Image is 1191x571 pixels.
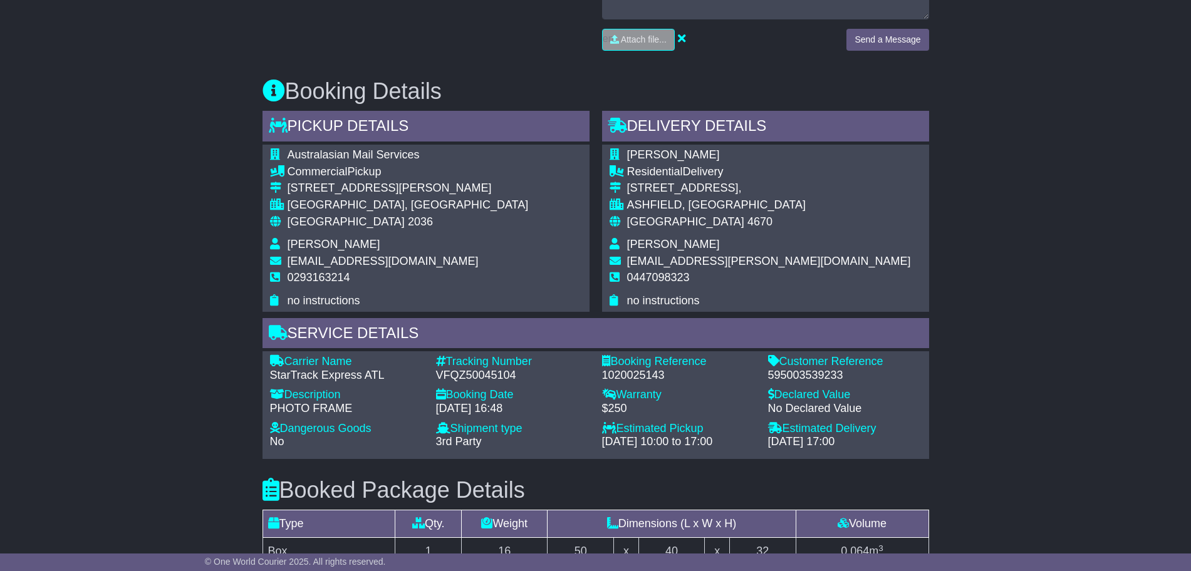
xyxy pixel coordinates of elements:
[462,538,548,565] td: 16
[288,148,420,161] span: Australasian Mail Services
[627,148,720,161] span: [PERSON_NAME]
[436,355,590,369] div: Tracking Number
[436,422,590,436] div: Shipment type
[747,215,772,228] span: 4670
[436,369,590,383] div: VFQZ50045104
[270,369,424,383] div: StarTrack Express ATL
[548,538,614,565] td: 50
[878,543,883,553] sup: 3
[270,355,424,369] div: Carrier Name
[270,435,284,448] span: No
[768,422,922,436] div: Estimated Delivery
[841,545,869,557] span: 0.064
[263,111,590,145] div: Pickup Details
[288,238,380,250] span: [PERSON_NAME]
[768,369,922,383] div: 595003539233
[796,538,928,565] td: m
[288,255,479,267] span: [EMAIL_ADDRESS][DOMAIN_NAME]
[627,238,720,250] span: [PERSON_NAME]
[602,355,756,369] div: Booking Reference
[288,165,348,178] span: Commercial
[627,165,683,178] span: Residential
[270,422,424,436] div: Dangerous Goods
[395,510,462,538] td: Qty.
[768,388,922,402] div: Declared Value
[614,538,638,565] td: x
[462,510,548,538] td: Weight
[768,402,922,416] div: No Declared Value
[627,271,690,284] span: 0447098323
[602,422,756,436] div: Estimated Pickup
[263,538,395,565] td: Box
[729,538,796,565] td: 32
[288,271,350,284] span: 0293163214
[768,435,922,449] div: [DATE] 17:00
[270,402,424,416] div: PHOTO FRAME
[846,29,928,51] button: Send a Message
[205,557,386,567] span: © One World Courier 2025. All rights reserved.
[796,510,928,538] td: Volume
[638,538,705,565] td: 40
[288,198,529,212] div: [GEOGRAPHIC_DATA], [GEOGRAPHIC_DATA]
[602,388,756,402] div: Warranty
[548,510,796,538] td: Dimensions (L x W x H)
[436,388,590,402] div: Booking Date
[602,111,929,145] div: Delivery Details
[602,402,756,416] div: $250
[288,182,529,195] div: [STREET_ADDRESS][PERSON_NAME]
[705,538,729,565] td: x
[270,388,424,402] div: Description
[627,215,744,228] span: [GEOGRAPHIC_DATA]
[263,478,929,503] h3: Booked Package Details
[263,79,929,104] h3: Booking Details
[627,294,700,307] span: no instructions
[602,435,756,449] div: [DATE] 10:00 to 17:00
[263,318,929,352] div: Service Details
[627,255,911,267] span: [EMAIL_ADDRESS][PERSON_NAME][DOMAIN_NAME]
[627,182,911,195] div: [STREET_ADDRESS],
[408,215,433,228] span: 2036
[768,355,922,369] div: Customer Reference
[288,294,360,307] span: no instructions
[627,165,911,179] div: Delivery
[395,538,462,565] td: 1
[436,402,590,416] div: [DATE] 16:48
[288,165,529,179] div: Pickup
[436,435,482,448] span: 3rd Party
[263,510,395,538] td: Type
[288,215,405,228] span: [GEOGRAPHIC_DATA]
[627,198,911,212] div: ASHFIELD, [GEOGRAPHIC_DATA]
[602,369,756,383] div: 1020025143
